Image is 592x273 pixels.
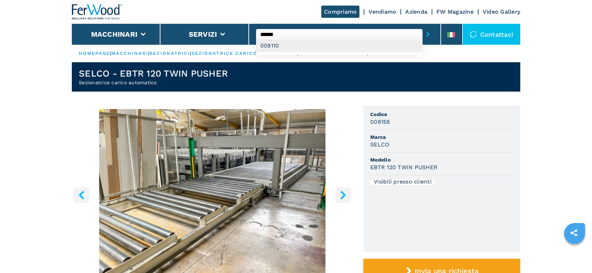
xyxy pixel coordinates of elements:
[370,118,390,126] h3: 008158
[370,141,389,149] h3: SELCO
[79,51,110,56] a: HOMEPAGE
[256,39,422,52] div: 008110
[369,8,396,15] a: Vendiamo
[111,51,148,56] a: macchinari
[483,8,520,15] a: Video Gallery
[370,111,513,118] span: Codice
[370,179,435,185] div: Visibili presso clienti
[72,4,122,20] img: Ferwood
[422,26,433,42] button: submit-button
[91,30,138,38] button: Macchinari
[463,24,521,45] div: Contattaci
[562,242,587,268] iframe: Chat
[335,187,351,203] button: right-button
[436,8,474,15] a: FW Magazine
[192,51,297,56] a: sezionatrice carico automatico
[470,31,477,38] img: Contattaci
[370,163,438,171] h3: EBTR 120 TWIN PUSHER
[370,134,513,141] span: Marca
[321,6,359,18] a: Compriamo
[150,51,190,56] a: sezionatrici
[79,79,228,86] h2: Sezionatrice carico automatico
[370,156,513,163] span: Modello
[74,187,89,203] button: left-button
[188,30,217,38] button: Servizi
[79,68,228,79] h1: SELCO - EBTR 120 TWIN PUSHER
[190,51,191,56] span: |
[405,8,427,15] a: Azienda
[110,51,111,56] span: |
[148,51,150,56] span: |
[565,224,583,242] a: sharethis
